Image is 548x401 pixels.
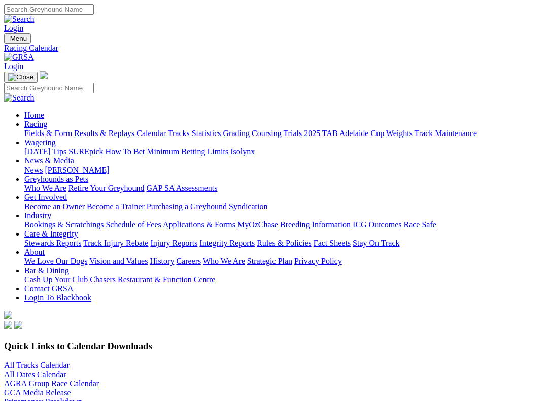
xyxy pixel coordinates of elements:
[68,184,145,192] a: Retire Your Greyhound
[353,220,401,229] a: ICG Outcomes
[415,129,477,138] a: Track Maintenance
[24,147,66,156] a: [DATE] Tips
[176,257,201,265] a: Careers
[24,266,69,275] a: Bar & Dining
[353,239,399,247] a: Stay On Track
[4,62,23,71] a: Login
[199,239,255,247] a: Integrity Reports
[8,73,33,81] img: Close
[147,202,227,211] a: Purchasing a Greyhound
[24,220,544,229] div: Industry
[163,220,235,229] a: Applications & Forms
[68,147,103,156] a: SUREpick
[40,71,48,79] img: logo-grsa-white.png
[24,138,56,147] a: Wagering
[203,257,245,265] a: Who We Are
[24,248,45,256] a: About
[223,129,250,138] a: Grading
[45,165,109,174] a: [PERSON_NAME]
[4,311,12,319] img: logo-grsa-white.png
[24,220,104,229] a: Bookings & Scratchings
[386,129,413,138] a: Weights
[24,284,73,293] a: Contact GRSA
[4,379,99,388] a: AGRA Group Race Calendar
[24,111,44,119] a: Home
[24,293,91,302] a: Login To Blackbook
[294,257,342,265] a: Privacy Policy
[4,388,71,397] a: GCA Media Release
[24,202,544,211] div: Get Involved
[4,93,35,103] img: Search
[87,202,145,211] a: Become a Trainer
[24,129,544,138] div: Racing
[4,53,34,62] img: GRSA
[237,220,278,229] a: MyOzChase
[247,257,292,265] a: Strategic Plan
[168,129,190,138] a: Tracks
[24,211,51,220] a: Industry
[403,220,436,229] a: Race Safe
[24,229,78,238] a: Care & Integrity
[4,370,66,379] a: All Dates Calendar
[136,129,166,138] a: Calendar
[4,4,94,15] input: Search
[24,175,88,183] a: Greyhounds as Pets
[24,165,43,174] a: News
[4,361,70,370] a: All Tracks Calendar
[14,321,22,329] img: twitter.svg
[230,147,255,156] a: Isolynx
[74,129,134,138] a: Results & Replays
[24,275,88,284] a: Cash Up Your Club
[10,35,27,42] span: Menu
[4,341,544,352] h3: Quick Links to Calendar Downloads
[192,129,221,138] a: Statistics
[24,202,85,211] a: Become an Owner
[283,129,302,138] a: Trials
[229,202,267,211] a: Syndication
[89,257,148,265] a: Vision and Values
[257,239,312,247] a: Rules & Policies
[106,147,145,156] a: How To Bet
[24,129,72,138] a: Fields & Form
[24,184,544,193] div: Greyhounds as Pets
[90,275,215,284] a: Chasers Restaurant & Function Centre
[4,24,23,32] a: Login
[24,184,66,192] a: Who We Are
[147,184,218,192] a: GAP SA Assessments
[24,239,81,247] a: Stewards Reports
[4,83,94,93] input: Search
[24,275,544,284] div: Bar & Dining
[24,156,74,165] a: News & Media
[314,239,351,247] a: Fact Sheets
[83,239,148,247] a: Track Injury Rebate
[24,165,544,175] div: News & Media
[24,239,544,248] div: Care & Integrity
[150,257,174,265] a: History
[24,257,87,265] a: We Love Our Dogs
[4,44,544,53] a: Racing Calendar
[24,147,544,156] div: Wagering
[4,72,38,83] button: Toggle navigation
[24,193,67,202] a: Get Involved
[4,33,31,44] button: Toggle navigation
[280,220,351,229] a: Breeding Information
[147,147,228,156] a: Minimum Betting Limits
[252,129,282,138] a: Coursing
[24,257,544,266] div: About
[24,120,47,128] a: Racing
[304,129,384,138] a: 2025 TAB Adelaide Cup
[4,15,35,24] img: Search
[4,321,12,329] img: facebook.svg
[106,220,161,229] a: Schedule of Fees
[150,239,197,247] a: Injury Reports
